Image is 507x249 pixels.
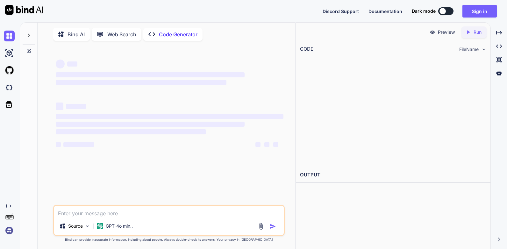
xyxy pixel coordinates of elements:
p: Preview [438,29,455,35]
button: Documentation [368,8,402,15]
span: Discord Support [323,9,359,14]
span: ‌ [56,103,63,110]
span: ‌ [273,142,278,147]
p: Web Search [107,31,136,38]
img: chevron down [481,46,487,52]
button: Sign in [462,5,497,18]
img: chat [4,31,15,41]
img: preview [430,29,435,35]
span: ‌ [264,142,269,147]
p: Bind AI [68,31,85,38]
span: ‌ [56,114,283,119]
img: icon [270,223,276,230]
span: ‌ [67,61,77,67]
span: ‌ [56,122,245,127]
p: GPT-4o min.. [106,223,133,229]
span: ‌ [63,142,94,147]
img: darkCloudIdeIcon [4,82,15,93]
div: CODE [300,46,313,53]
h2: OUTPUT [296,167,490,182]
img: ai-studio [4,48,15,59]
span: ‌ [56,60,65,68]
span: ‌ [56,80,226,85]
span: ‌ [66,104,86,109]
span: ‌ [255,142,261,147]
span: ‌ [56,129,206,134]
img: attachment [257,223,265,230]
img: Bind AI [5,5,43,15]
span: Dark mode [412,8,436,14]
p: Code Generator [159,31,197,38]
span: FileName [459,46,479,53]
span: Documentation [368,9,402,14]
img: Pick Models [85,224,90,229]
span: ‌ [56,142,61,147]
img: githubLight [4,65,15,76]
button: Discord Support [323,8,359,15]
p: Bind can provide inaccurate information, including about people. Always double-check its answers.... [53,237,285,242]
img: signin [4,225,15,236]
p: Source [68,223,83,229]
p: Run [474,29,482,35]
span: ‌ [56,72,245,77]
img: GPT-4o mini [97,223,103,229]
